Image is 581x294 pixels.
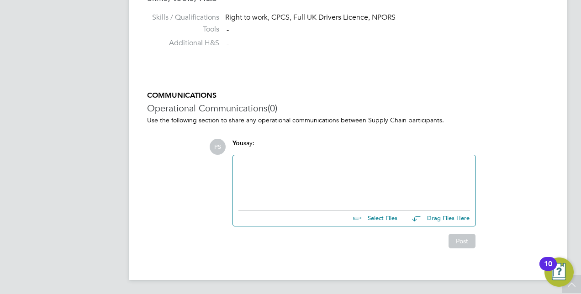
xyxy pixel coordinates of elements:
[405,209,470,228] button: Drag Files Here
[147,25,219,34] label: Tools
[225,13,549,22] div: Right to work, CPCS, Full UK Drivers Licence, NPORS
[232,139,243,147] span: You
[147,91,549,100] h5: COMMUNICATIONS
[147,38,219,48] label: Additional H&S
[227,25,229,34] span: -
[147,102,549,114] h3: Operational Communications
[232,139,476,155] div: say:
[210,139,226,155] span: PS
[268,102,277,114] span: (0)
[147,13,219,22] label: Skills / Qualifications
[227,39,229,48] span: -
[147,116,549,124] p: Use the following section to share any operational communications between Supply Chain participants.
[544,264,552,276] div: 10
[449,234,475,248] button: Post
[544,257,574,287] button: Open Resource Center, 10 new notifications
